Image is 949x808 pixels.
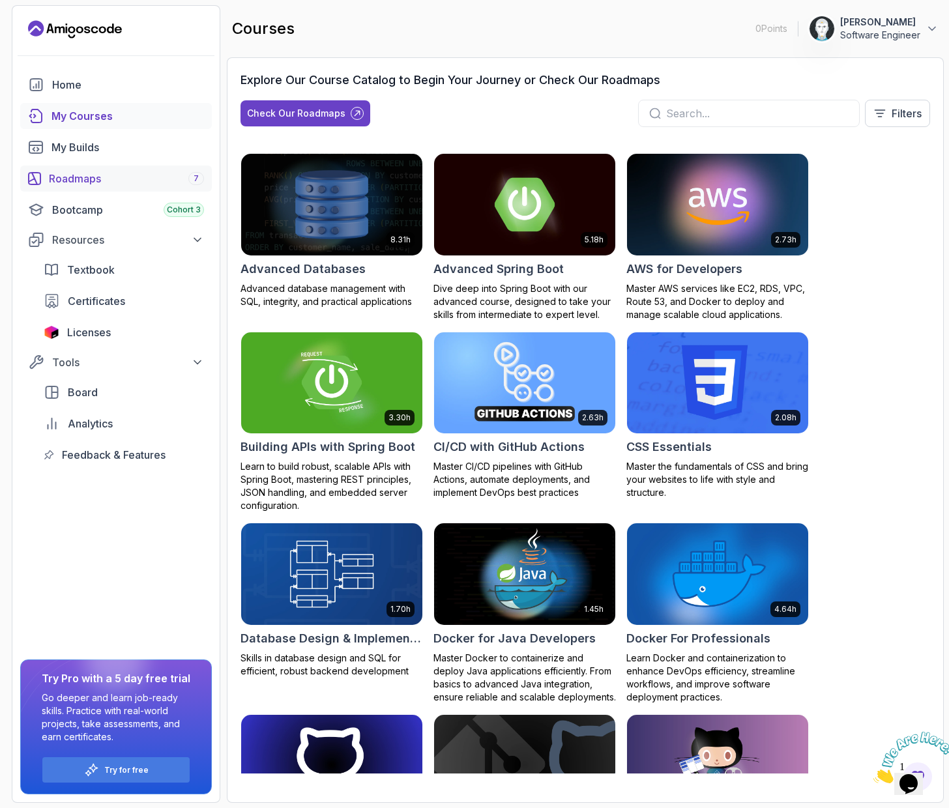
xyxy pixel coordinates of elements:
p: 2.73h [775,235,796,245]
p: Dive deep into Spring Boot with our advanced course, designed to take your skills from intermedia... [433,282,616,321]
span: 7 [194,173,199,184]
div: Tools [52,354,204,370]
p: Master the fundamentals of CSS and bring your websites to life with style and structure. [626,460,809,499]
div: Roadmaps [49,171,204,186]
img: user profile image [810,16,834,41]
button: Check Our Roadmaps [241,100,370,126]
h2: Database Design & Implementation [241,629,423,648]
img: Advanced Spring Boot card [434,154,615,255]
a: Advanced Spring Boot card5.18hAdvanced Spring BootDive deep into Spring Boot with our advanced co... [433,153,616,321]
img: Docker for Java Developers card [434,523,615,625]
h2: AWS for Developers [626,260,742,278]
p: Advanced database management with SQL, integrity, and practical applications [241,282,423,308]
img: Building APIs with Spring Boot card [241,332,422,434]
span: Analytics [68,416,113,431]
a: builds [20,134,212,160]
a: courses [20,103,212,129]
div: My Courses [51,108,204,124]
a: Advanced Databases card8.31hAdvanced DatabasesAdvanced database management with SQL, integrity, a... [241,153,423,308]
h2: courses [232,18,295,39]
span: Board [68,384,98,400]
a: roadmaps [20,166,212,192]
p: Go deeper and learn job-ready skills. Practice with real-world projects, take assessments, and ea... [42,691,190,743]
div: Bootcamp [52,202,204,218]
p: 2.08h [775,412,796,423]
div: Home [52,77,204,93]
img: Advanced Databases card [241,154,422,255]
div: My Builds [51,139,204,155]
h3: Explore Our Course Catalog to Begin Your Journey or Check Our Roadmaps [241,71,660,89]
p: Learn Docker and containerization to enhance DevOps efficiency, streamline workflows, and improve... [626,652,809,704]
p: 2.63h [582,412,604,423]
p: Master Docker to containerize and deploy Java applications efficiently. From basics to advanced J... [433,652,616,704]
a: analytics [36,411,212,437]
iframe: chat widget [868,727,949,788]
p: 8.31h [390,235,411,245]
p: Skills in database design and SQL for efficient, robust backend development [241,652,423,678]
div: Resources [52,232,204,248]
a: Database Design & Implementation card1.70hDatabase Design & ImplementationSkills in database desi... [241,523,423,678]
button: Tools [20,351,212,374]
p: 0 Points [755,22,787,35]
span: Cohort 3 [167,205,201,215]
p: [PERSON_NAME] [840,16,920,29]
h2: Advanced Spring Boot [433,260,564,278]
span: Licenses [67,325,111,340]
a: bootcamp [20,197,212,223]
span: 1 [5,5,10,16]
img: AWS for Developers card [627,154,808,255]
p: 1.70h [390,604,411,614]
img: CSS Essentials card [627,332,808,434]
a: CI/CD with GitHub Actions card2.63hCI/CD with GitHub ActionsMaster CI/CD pipelines with GitHub Ac... [433,332,616,500]
a: licenses [36,319,212,345]
a: Docker For Professionals card4.64hDocker For ProfessionalsLearn Docker and containerization to en... [626,523,809,704]
p: Filters [892,106,922,121]
p: 5.18h [585,235,604,245]
h2: CI/CD with GitHub Actions [433,438,585,456]
a: certificates [36,288,212,314]
h2: Advanced Databases [241,260,366,278]
a: feedback [36,442,212,468]
a: Building APIs with Spring Boot card3.30hBuilding APIs with Spring BootLearn to build robust, scal... [241,332,423,513]
p: Learn to build robust, scalable APIs with Spring Boot, mastering REST principles, JSON handling, ... [241,460,423,512]
img: Docker For Professionals card [627,523,808,625]
button: Resources [20,228,212,252]
a: Landing page [28,19,122,40]
img: jetbrains icon [44,326,59,339]
a: Docker for Java Developers card1.45hDocker for Java DevelopersMaster Docker to containerize and d... [433,523,616,704]
img: CI/CD with GitHub Actions card [434,332,615,434]
a: board [36,379,212,405]
img: Chat attention grabber [5,5,86,57]
p: 4.64h [774,604,796,614]
span: Textbook [67,262,115,278]
input: Search... [666,106,849,121]
button: Filters [865,100,930,127]
span: Feedback & Features [62,447,166,463]
a: AWS for Developers card2.73hAWS for DevelopersMaster AWS services like EC2, RDS, VPC, Route 53, a... [626,153,809,321]
p: Master AWS services like EC2, RDS, VPC, Route 53, and Docker to deploy and manage scalable cloud ... [626,282,809,321]
h2: CSS Essentials [626,438,712,456]
h2: Docker for Java Developers [433,629,596,648]
a: Try for free [104,765,149,775]
img: Database Design & Implementation card [241,523,422,625]
p: Master CI/CD pipelines with GitHub Actions, automate deployments, and implement DevOps best pract... [433,460,616,499]
a: home [20,72,212,98]
p: 3.30h [388,412,411,423]
a: CSS Essentials card2.08hCSS EssentialsMaster the fundamentals of CSS and bring your websites to l... [626,332,809,500]
div: Check Our Roadmaps [247,107,345,120]
h2: Docker For Professionals [626,629,770,648]
p: 1.45h [584,604,604,614]
span: Certificates [68,293,125,309]
a: textbook [36,257,212,283]
button: Try for free [42,757,190,783]
h2: Building APIs with Spring Boot [241,438,415,456]
p: Software Engineer [840,29,920,42]
button: user profile image[PERSON_NAME]Software Engineer [809,16,939,42]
